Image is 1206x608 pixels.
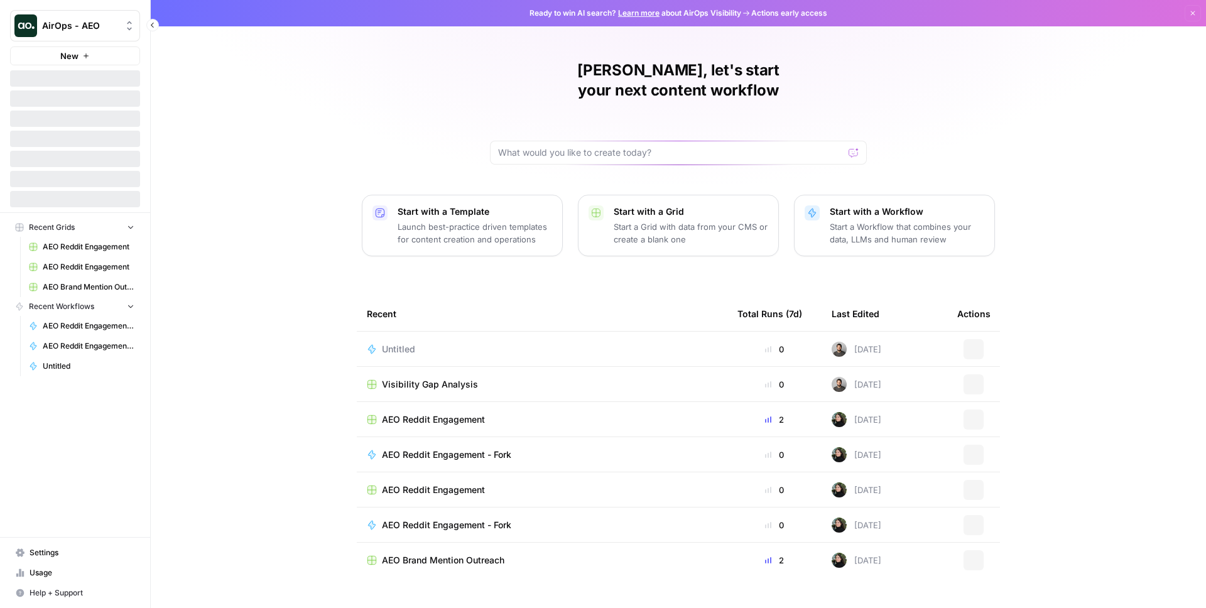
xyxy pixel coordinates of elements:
[42,19,118,32] span: AirOps - AEO
[737,296,802,331] div: Total Runs (7d)
[10,46,140,65] button: New
[382,343,415,356] span: Untitled
[30,567,134,578] span: Usage
[43,241,134,252] span: AEO Reddit Engagement
[10,297,140,316] button: Recent Workflows
[618,8,660,18] a: Learn more
[578,195,779,256] button: Start with a GridStart a Grid with data from your CMS or create a blank one
[23,277,140,297] a: AEO Brand Mention Outreach
[367,343,717,356] a: Untitled
[737,343,812,356] div: 0
[794,195,995,256] button: Start with a WorkflowStart a Workflow that combines your data, LLMs and human review
[832,518,847,533] img: eoqc67reg7z2luvnwhy7wyvdqmsw
[29,301,94,312] span: Recent Workflows
[498,146,844,159] input: What would you like to create today?
[832,447,881,462] div: [DATE]
[830,220,984,246] p: Start a Workflow that combines your data, LLMs and human review
[43,361,134,372] span: Untitled
[614,205,768,218] p: Start with a Grid
[43,261,134,273] span: AEO Reddit Engagement
[382,554,504,567] span: AEO Brand Mention Outreach
[832,377,847,392] img: 16hj2zu27bdcdvv6x26f6v9ttfr9
[43,281,134,293] span: AEO Brand Mention Outreach
[367,554,717,567] a: AEO Brand Mention Outreach
[832,482,881,497] div: [DATE]
[832,553,881,568] div: [DATE]
[367,519,717,531] a: AEO Reddit Engagement - Fork
[10,543,140,563] a: Settings
[382,484,485,496] span: AEO Reddit Engagement
[367,448,717,461] a: AEO Reddit Engagement - Fork
[832,296,879,331] div: Last Edited
[957,296,991,331] div: Actions
[737,448,812,461] div: 0
[832,518,881,533] div: [DATE]
[737,554,812,567] div: 2
[367,296,717,331] div: Recent
[737,378,812,391] div: 0
[737,519,812,531] div: 0
[737,413,812,426] div: 2
[832,412,847,427] img: eoqc67reg7z2luvnwhy7wyvdqmsw
[382,378,478,391] span: Visibility Gap Analysis
[10,563,140,583] a: Usage
[832,553,847,568] img: eoqc67reg7z2luvnwhy7wyvdqmsw
[23,316,140,336] a: AEO Reddit Engagement - Fork
[398,220,552,246] p: Launch best-practice driven templates for content creation and operations
[43,320,134,332] span: AEO Reddit Engagement - Fork
[751,8,827,19] span: Actions early access
[367,413,717,426] a: AEO Reddit Engagement
[30,547,134,558] span: Settings
[10,218,140,237] button: Recent Grids
[398,205,552,218] p: Start with a Template
[614,220,768,246] p: Start a Grid with data from your CMS or create a blank one
[832,342,881,357] div: [DATE]
[29,222,75,233] span: Recent Grids
[23,356,140,376] a: Untitled
[832,342,847,357] img: 16hj2zu27bdcdvv6x26f6v9ttfr9
[23,336,140,356] a: AEO Reddit Engagement - Fork
[23,237,140,257] a: AEO Reddit Engagement
[367,484,717,496] a: AEO Reddit Engagement
[362,195,563,256] button: Start with a TemplateLaunch best-practice driven templates for content creation and operations
[382,413,485,426] span: AEO Reddit Engagement
[14,14,37,37] img: AirOps - AEO Logo
[832,447,847,462] img: eoqc67reg7z2luvnwhy7wyvdqmsw
[23,257,140,277] a: AEO Reddit Engagement
[43,340,134,352] span: AEO Reddit Engagement - Fork
[530,8,741,19] span: Ready to win AI search? about AirOps Visibility
[30,587,134,599] span: Help + Support
[10,10,140,41] button: Workspace: AirOps - AEO
[490,60,867,100] h1: [PERSON_NAME], let's start your next content workflow
[830,205,984,218] p: Start with a Workflow
[60,50,79,62] span: New
[382,519,511,531] span: AEO Reddit Engagement - Fork
[832,377,881,392] div: [DATE]
[367,378,717,391] a: Visibility Gap Analysis
[832,412,881,427] div: [DATE]
[737,484,812,496] div: 0
[382,448,511,461] span: AEO Reddit Engagement - Fork
[10,583,140,603] button: Help + Support
[832,482,847,497] img: eoqc67reg7z2luvnwhy7wyvdqmsw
